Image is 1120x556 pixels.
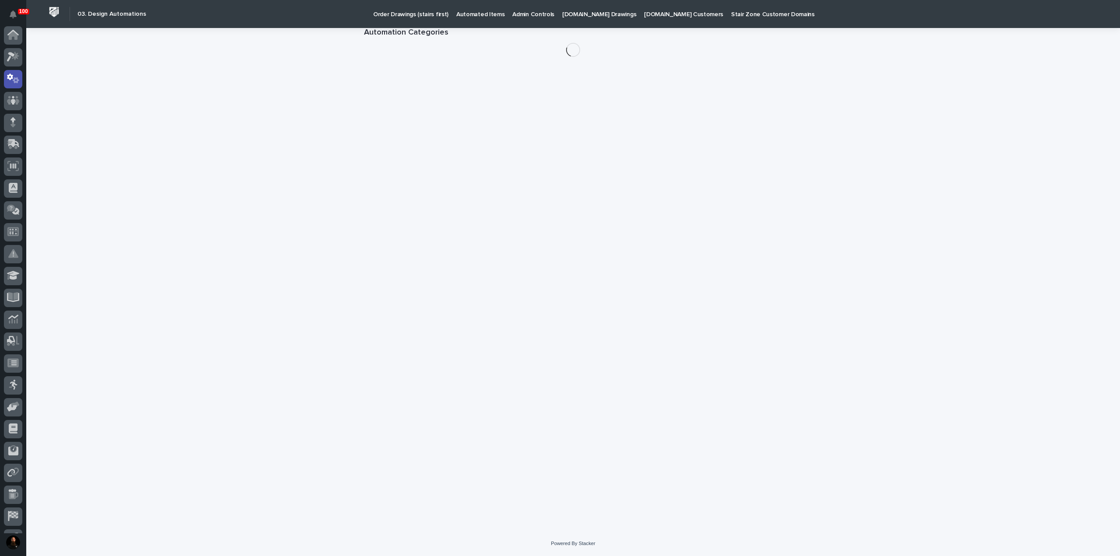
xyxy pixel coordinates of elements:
h1: Automation Categories [364,28,782,38]
img: Workspace Logo [46,4,62,20]
button: users-avatar [4,533,22,552]
div: Notifications100 [11,10,22,24]
p: 100 [19,8,28,14]
a: Powered By Stacker [551,541,595,546]
button: Notifications [4,5,22,24]
h2: 03. Design Automations [77,10,146,18]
